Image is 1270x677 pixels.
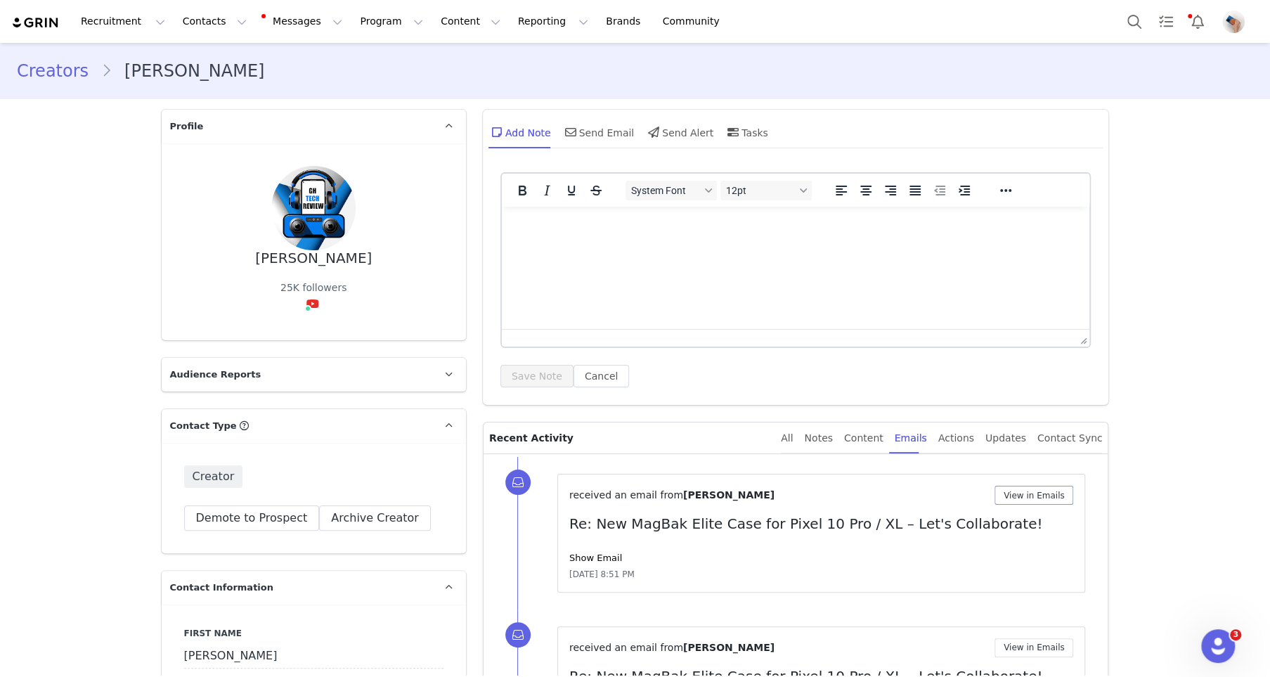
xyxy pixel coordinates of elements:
a: Creators [17,58,101,84]
span: [PERSON_NAME] [683,489,775,501]
button: Strikethrough [584,181,608,200]
button: Reporting [510,6,597,37]
button: Increase indent [952,181,976,200]
button: Italic [535,181,559,200]
div: Actions [938,423,974,454]
span: System Font [631,185,700,196]
span: [PERSON_NAME] [683,642,775,653]
button: Font sizes [720,181,812,200]
div: All [781,423,793,454]
a: Brands [597,6,653,37]
button: Cancel [574,365,629,387]
span: 3 [1230,629,1241,640]
label: First Name [184,627,443,640]
div: 25K followers [280,281,346,295]
button: Notifications [1182,6,1213,37]
button: Archive Creator [319,505,431,531]
img: e0832157-4547-4199-b5a0-c1120707ae76--s.jpg [271,166,356,250]
iframe: Rich Text Area [502,207,1090,329]
button: Save Note [500,365,574,387]
p: Recent Activity [489,423,770,453]
div: Send Email [562,115,635,149]
a: Tasks [1151,6,1181,37]
button: Program [351,6,432,37]
button: View in Emails [994,486,1074,505]
button: Messages [256,6,351,37]
div: Contact Sync [1037,423,1103,454]
button: Underline [559,181,583,200]
a: Show Email [569,553,622,563]
span: [DATE] 8:51 PM [569,568,635,581]
span: Profile [170,120,204,134]
span: Contact Information [170,581,273,595]
span: Audience Reports [170,368,261,382]
p: Re: New MagBak Elite Case for Pixel 10 Pro / XL – Let's Collaborate! [569,513,1074,534]
button: Decrease indent [928,181,952,200]
button: Fonts [626,181,717,200]
button: Profile [1214,11,1259,33]
div: [PERSON_NAME] [255,250,372,266]
button: View in Emails [994,638,1074,657]
span: Contact Type [170,419,237,433]
button: Bold [510,181,534,200]
div: Send Alert [645,115,713,149]
span: received an email from [569,489,683,501]
button: Justify [903,181,927,200]
button: Contacts [174,6,255,37]
button: Search [1119,6,1150,37]
button: Align center [854,181,878,200]
div: Emails [895,423,927,454]
button: Align left [829,181,853,200]
span: Creator [184,465,243,488]
div: Press the Up and Down arrow keys to resize the editor. [1075,330,1089,347]
span: received an email from [569,642,683,653]
div: Tasks [725,115,768,149]
button: Align right [879,181,902,200]
button: Reveal or hide additional toolbar items [994,181,1018,200]
button: Recruitment [72,6,174,37]
img: 7a043e49-c13d-400d-ac6c-68a8aea09f5f.jpg [1222,11,1245,33]
div: Updates [985,423,1026,454]
img: grin logo [11,16,60,30]
span: 12pt [726,185,795,196]
div: Add Note [488,115,551,149]
iframe: Intercom live chat [1201,629,1235,663]
button: Demote to Prospect [184,505,320,531]
button: Content [432,6,509,37]
div: Content [844,423,883,454]
a: Community [654,6,734,37]
div: Notes [804,423,832,454]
